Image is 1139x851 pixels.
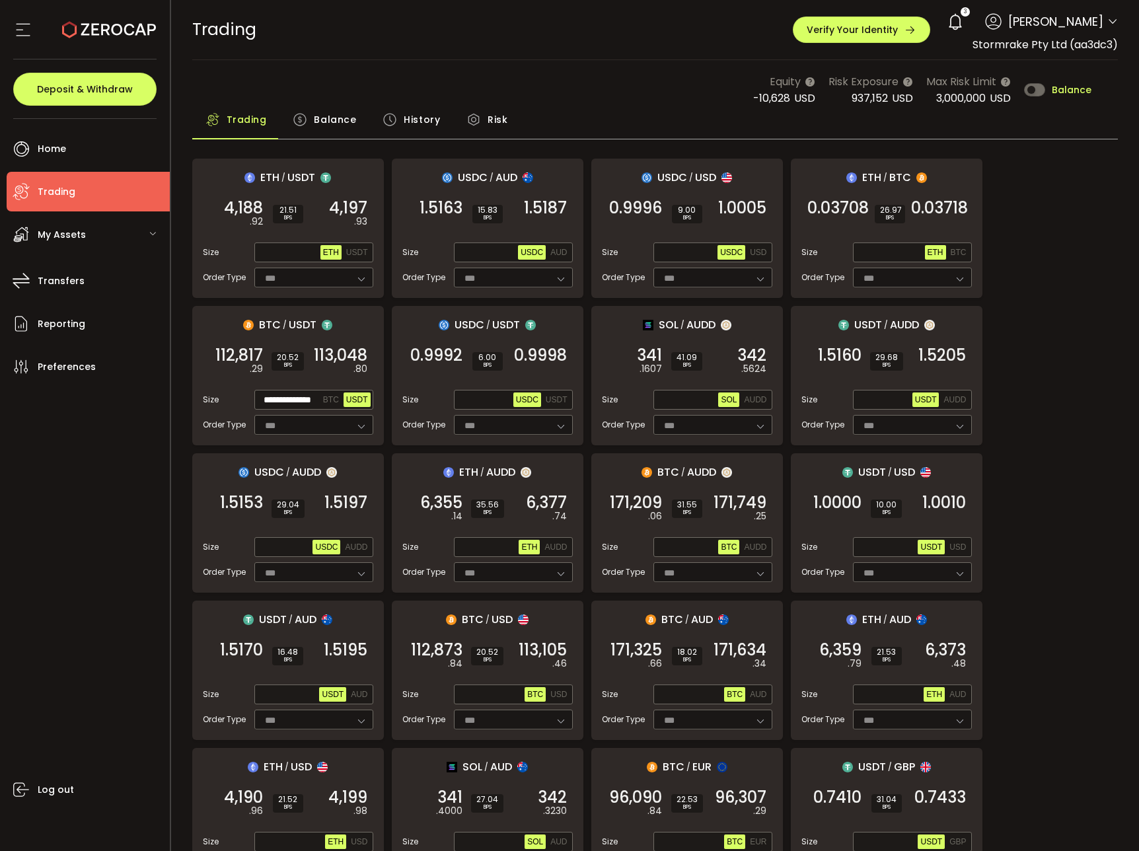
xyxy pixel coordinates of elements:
em: / [884,319,888,331]
i: BPS [277,361,299,369]
span: [PERSON_NAME] [1008,13,1103,30]
span: AUDD [292,464,321,480]
img: eth_portfolio.svg [846,614,857,625]
span: USDT [854,316,882,333]
img: aud_portfolio.svg [916,614,927,625]
button: EUR [747,834,769,849]
em: .25 [754,509,766,523]
button: USDT [912,392,939,407]
span: 1.5170 [220,644,263,657]
em: .34 [753,657,766,671]
span: 3,000,000 [936,91,986,106]
span: 113,105 [519,644,567,657]
button: USDC [513,392,541,407]
span: AUDD [544,542,567,552]
img: eth_portfolio.svg [443,467,454,478]
span: Size [602,541,618,553]
em: / [289,614,293,626]
span: 1.5197 [324,496,367,509]
span: 6,377 [526,496,567,509]
button: AUDD [741,392,769,407]
em: .5624 [741,362,766,376]
span: 0.9992 [410,349,462,362]
span: Size [602,394,618,406]
em: .84 [448,657,462,671]
span: Order Type [602,419,645,431]
img: btc_portfolio.svg [645,614,656,625]
img: aud_portfolio.svg [523,172,533,183]
span: BTC [727,690,743,699]
span: BTC [951,248,967,257]
span: Home [38,139,66,159]
span: AUD [949,690,966,699]
span: 1.5163 [420,202,462,215]
span: USDC [720,248,743,257]
span: ETH [862,611,881,628]
img: usdc_portfolio.svg [439,320,449,330]
span: 0.9998 [514,349,567,362]
span: USDT [492,316,520,333]
img: zuPXiwguUFiBOIQyqLOiXsnnNitlx7q4LCwEbLHADjIpTka+Lip0HH8D0VTrd02z+wEAAAAASUVORK5CYII= [721,467,732,478]
button: ETH [519,540,540,554]
img: eth_portfolio.svg [846,172,857,183]
span: Size [402,246,418,258]
span: AUD [550,837,567,846]
span: USDC [315,542,338,552]
span: 0.9996 [609,202,662,215]
span: Stormrake Pty Ltd (aa3dc3) [973,37,1118,52]
span: 0.03708 [807,202,869,215]
img: usdt_portfolio.svg [320,172,331,183]
span: 16.48 [277,648,298,656]
span: USDC [516,395,538,404]
span: ETH [928,248,943,257]
img: usd_portfolio.svg [518,614,529,625]
em: / [883,614,887,626]
span: SOL [659,316,679,333]
span: BTC [527,690,543,699]
span: Size [801,394,817,406]
span: ETH [926,690,942,699]
span: ETH [260,169,279,186]
i: BPS [677,656,697,664]
button: Verify Your Identity [793,17,930,43]
span: SOL [721,395,737,404]
img: usdt_portfolio.svg [243,614,254,625]
span: Balance [314,106,356,133]
span: Order Type [402,566,445,578]
span: Order Type [402,272,445,283]
button: USD [548,687,569,702]
i: BPS [677,361,697,369]
span: USD [750,248,766,257]
span: AUDD [486,464,515,480]
span: 6,359 [819,644,862,657]
em: .79 [848,657,862,671]
span: 20.52 [476,648,498,656]
span: Verify Your Identity [807,25,898,34]
button: ETH [924,687,945,702]
span: USDT [322,690,344,699]
i: BPS [478,214,497,222]
span: USD [794,91,815,106]
button: ETH [925,245,946,260]
img: eur_portfolio.svg [717,762,727,772]
span: Order Type [203,272,246,283]
i: BPS [476,509,499,517]
span: ETH [521,542,537,552]
button: AUD [348,687,370,702]
span: Size [203,541,219,553]
button: USD [747,245,769,260]
img: zuPXiwguUFiBOIQyqLOiXsnnNitlx7q4LCwEbLHADjIpTka+Lip0HH8D0VTrd02z+wEAAAAASUVORK5CYII= [326,467,337,478]
span: 171,634 [714,644,766,657]
span: My Assets [38,225,86,244]
span: EUR [750,837,766,846]
button: BTC [718,540,739,554]
button: Deposit & Withdraw [13,73,157,106]
span: BTC [661,611,683,628]
span: 1.5187 [524,202,567,215]
img: btc_portfolio.svg [243,320,254,330]
span: AUD [750,690,766,699]
span: 6.00 [478,353,497,361]
em: .29 [250,362,263,376]
span: USDT [259,611,287,628]
button: AUDD [741,540,769,554]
